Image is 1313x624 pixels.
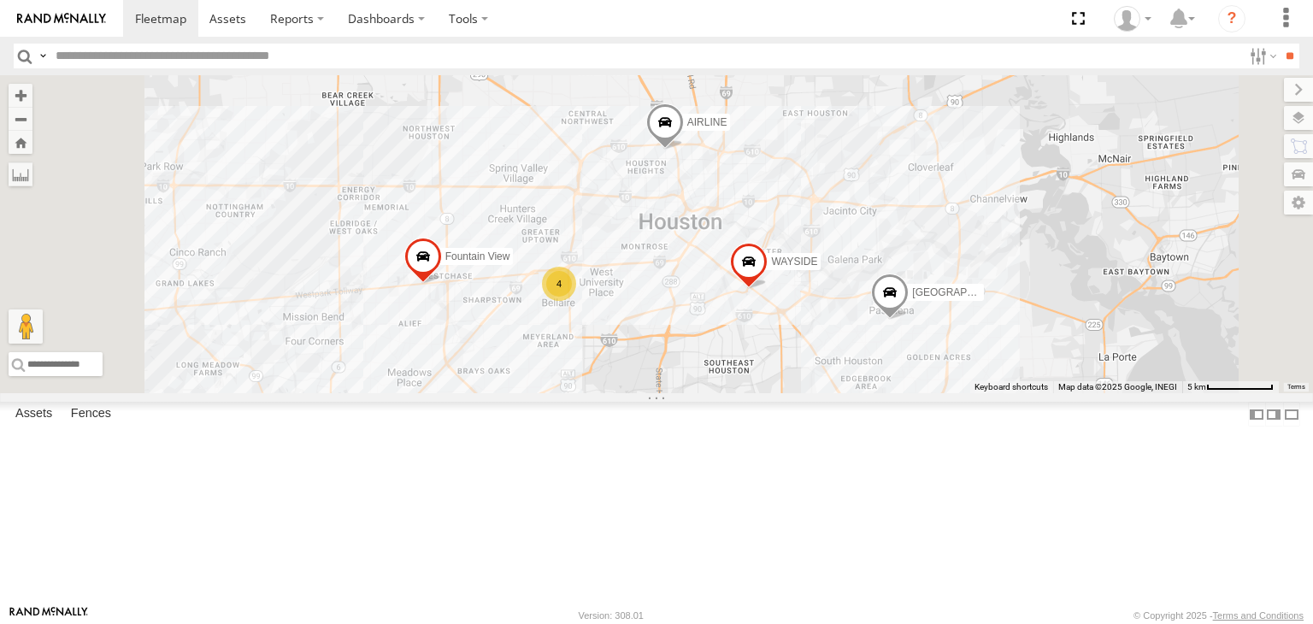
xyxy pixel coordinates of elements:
a: Terms (opens in new tab) [1287,384,1305,391]
span: WAYSIDE [771,256,817,268]
button: Map Scale: 5 km per 75 pixels [1182,381,1279,393]
div: 4 [542,267,576,301]
button: Drag Pegman onto the map to open Street View [9,309,43,344]
label: Map Settings [1284,191,1313,215]
label: Hide Summary Table [1283,402,1300,427]
div: Sonny Corpus [1108,6,1157,32]
a: Visit our Website [9,607,88,624]
label: Measure [9,162,32,186]
button: Zoom out [9,107,32,131]
label: Dock Summary Table to the Left [1248,402,1265,427]
label: Dock Summary Table to the Right [1265,402,1282,427]
span: Map data ©2025 Google, INEGI [1058,382,1177,391]
label: Assets [7,403,61,427]
a: Terms and Conditions [1213,610,1304,621]
div: © Copyright 2025 - [1133,610,1304,621]
i: ? [1218,5,1245,32]
label: Search Filter Options [1243,44,1280,68]
img: rand-logo.svg [17,13,106,25]
label: Fences [62,403,120,427]
button: Zoom in [9,84,32,107]
label: Search Query [36,44,50,68]
button: Zoom Home [9,131,32,154]
span: Fountain View [445,250,510,262]
span: AIRLINE [687,116,727,128]
button: Keyboard shortcuts [974,381,1048,393]
span: 5 km [1187,382,1206,391]
span: [GEOGRAPHIC_DATA] [912,286,1019,298]
div: Version: 308.01 [579,610,644,621]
